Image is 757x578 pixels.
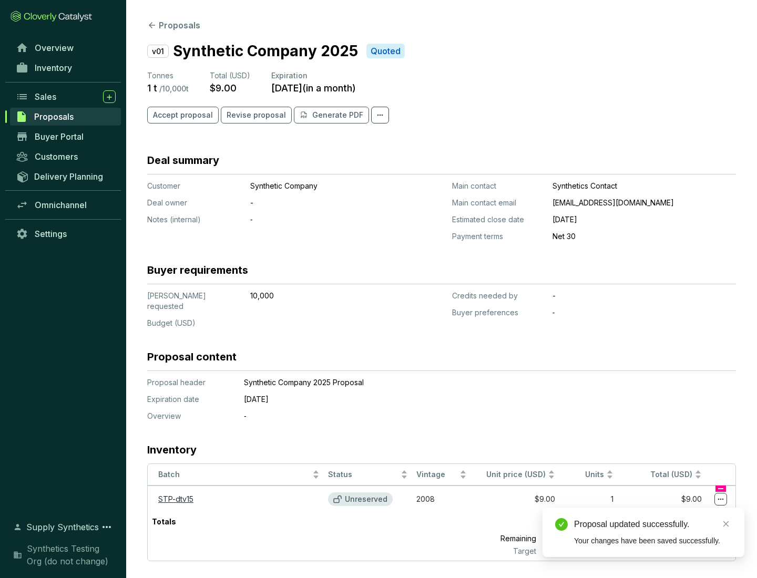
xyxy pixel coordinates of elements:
[574,535,732,546] div: Your changes have been saved successfully.
[486,470,546,479] span: Unit price (USD)
[553,214,736,225] p: [DATE]
[147,442,197,457] h3: Inventory
[35,151,78,162] span: Customers
[147,19,200,32] button: Proposals
[250,291,392,301] p: 10,000
[324,464,412,486] th: Status
[27,542,116,567] span: Synthetics Testing Org (do not change)
[221,107,292,123] button: Revise proposal
[147,291,242,312] p: [PERSON_NAME] requested
[227,110,286,120] span: Revise proposal
[452,291,544,301] p: Credits needed by
[553,307,736,318] p: ‐
[11,59,121,77] a: Inventory
[35,200,87,210] span: Omnichannel
[35,131,84,142] span: Buyer Portal
[147,181,242,191] p: Customer
[250,214,392,225] p: ‐
[147,214,242,225] p: Notes (internal)
[454,546,540,556] p: Target
[244,411,686,421] p: ‐
[553,291,736,301] p: -
[147,198,242,208] p: Deal owner
[173,40,358,62] p: Synthetic Company 2025
[159,84,189,94] p: / 10,000 t
[312,110,363,120] p: Generate PDF
[147,107,219,123] button: Accept proposal
[147,349,237,364] h3: Proposal content
[158,470,310,480] span: Batch
[11,39,121,57] a: Overview
[147,394,231,405] p: Expiration date
[650,470,692,479] span: Total (USD)
[720,518,732,530] a: Close
[412,464,471,486] th: Vintage
[722,520,730,528] span: close
[618,486,706,512] td: $9.00
[35,91,56,102] span: Sales
[10,108,121,126] a: Proposals
[452,198,544,208] p: Main contact email
[147,318,196,327] span: Budget (USD)
[553,198,736,208] p: [EMAIL_ADDRESS][DOMAIN_NAME]
[147,377,231,388] p: Proposal header
[26,521,99,533] span: Supply Synthetics
[452,214,544,225] p: Estimated close date
[412,486,471,512] td: 2008
[471,486,559,512] td: $9.00
[294,107,369,123] button: Generate PDF
[452,307,544,318] p: Buyer preferences
[328,470,398,480] span: Status
[555,518,568,531] span: check-circle
[244,394,686,405] p: [DATE]
[147,70,189,81] p: Tonnes
[147,45,169,58] p: v01
[11,196,121,214] a: Omnichannel
[271,70,356,81] p: Expiration
[452,231,544,242] p: Payment terms
[540,531,618,546] p: 9,999 t
[553,181,736,191] p: Synthetics Contact
[34,171,103,182] span: Delivery Planning
[11,225,121,243] a: Settings
[452,181,544,191] p: Main contact
[148,512,180,531] p: Totals
[244,377,686,388] p: Synthetic Company 2025 Proposal
[574,518,732,531] div: Proposal updated successfully.
[371,46,401,57] p: Quoted
[147,411,231,421] p: Overview
[35,63,72,73] span: Inventory
[210,82,237,94] p: $9.00
[553,231,736,242] p: Net 30
[416,470,457,480] span: Vintage
[11,88,121,106] a: Sales
[559,464,618,486] th: Units
[147,263,248,277] h3: Buyer requirements
[35,43,74,53] span: Overview
[271,82,356,94] p: [DATE] ( in a month )
[559,486,618,512] td: 1
[153,110,213,120] span: Accept proposal
[34,111,74,122] span: Proposals
[210,71,250,80] span: Total (USD)
[345,494,387,504] p: Unreserved
[11,148,121,166] a: Customers
[147,82,157,94] p: 1 t
[250,181,392,191] p: Synthetic Company
[250,198,392,208] p: -
[147,153,219,168] h3: Deal summary
[454,531,540,546] p: Remaining
[158,494,193,503] a: STP-dtv15
[564,470,605,480] span: Units
[540,512,617,531] p: 1 t
[540,546,618,556] p: 10,000 t
[35,229,67,239] span: Settings
[148,464,324,486] th: Batch
[11,168,121,185] a: Delivery Planning
[11,128,121,146] a: Buyer Portal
